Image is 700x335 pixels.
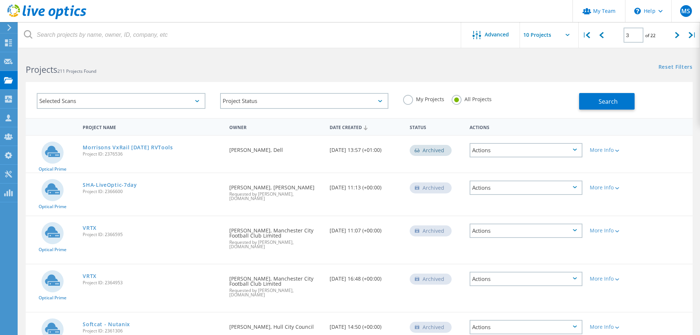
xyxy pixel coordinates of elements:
[37,93,205,109] div: Selected Scans
[410,322,452,333] div: Archived
[83,274,97,279] a: VRTX
[485,32,509,37] span: Advanced
[590,276,636,281] div: More Info
[229,192,322,201] span: Requested by [PERSON_NAME], [DOMAIN_NAME]
[410,274,452,285] div: Archived
[599,97,618,106] span: Search
[590,324,636,329] div: More Info
[685,22,700,48] div: |
[226,173,326,208] div: [PERSON_NAME], [PERSON_NAME]
[83,189,222,194] span: Project ID: 2366600
[83,232,222,237] span: Project ID: 2366595
[83,225,97,231] a: VRTX
[470,181,582,195] div: Actions
[681,8,690,14] span: MS
[634,8,641,14] svg: \n
[39,247,67,252] span: Optical Prime
[83,145,173,150] a: Morrisons VxRail [DATE] RVTools
[83,322,130,327] a: Softcat - Nutanix
[403,95,444,102] label: My Projects
[83,281,222,285] span: Project ID: 2364953
[590,147,636,153] div: More Info
[326,136,406,160] div: [DATE] 13:57 (+01:00)
[326,216,406,240] div: [DATE] 11:07 (+00:00)
[645,32,656,39] span: of 22
[466,120,586,133] div: Actions
[57,68,96,74] span: 211 Projects Found
[229,240,322,249] span: Requested by [PERSON_NAME], [DOMAIN_NAME]
[470,143,582,157] div: Actions
[226,216,326,256] div: [PERSON_NAME], Manchester City Football Club Limited
[26,64,57,75] b: Projects
[7,15,86,21] a: Live Optics Dashboard
[470,272,582,286] div: Actions
[83,329,222,333] span: Project ID: 2361306
[410,225,452,236] div: Archived
[79,120,226,133] div: Project Name
[406,120,466,133] div: Status
[410,145,452,156] div: Archived
[590,185,636,190] div: More Info
[18,22,462,48] input: Search projects by name, owner, ID, company, etc
[470,224,582,238] div: Actions
[452,95,492,102] label: All Projects
[226,264,326,304] div: [PERSON_NAME], Manchester City Football Club Limited
[83,152,222,156] span: Project ID: 2376536
[326,120,406,134] div: Date Created
[658,64,693,71] a: Reset Filters
[39,204,67,209] span: Optical Prime
[226,120,326,133] div: Owner
[326,173,406,197] div: [DATE] 11:13 (+00:00)
[590,228,636,233] div: More Info
[579,93,635,110] button: Search
[83,182,137,188] a: SHA-LiveOptic-7day
[410,182,452,193] div: Archived
[579,22,594,48] div: |
[326,264,406,289] div: [DATE] 16:48 (+00:00)
[220,93,389,109] div: Project Status
[470,320,582,334] div: Actions
[229,288,322,297] span: Requested by [PERSON_NAME], [DOMAIN_NAME]
[39,167,67,171] span: Optical Prime
[39,296,67,300] span: Optical Prime
[226,136,326,160] div: [PERSON_NAME], Dell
